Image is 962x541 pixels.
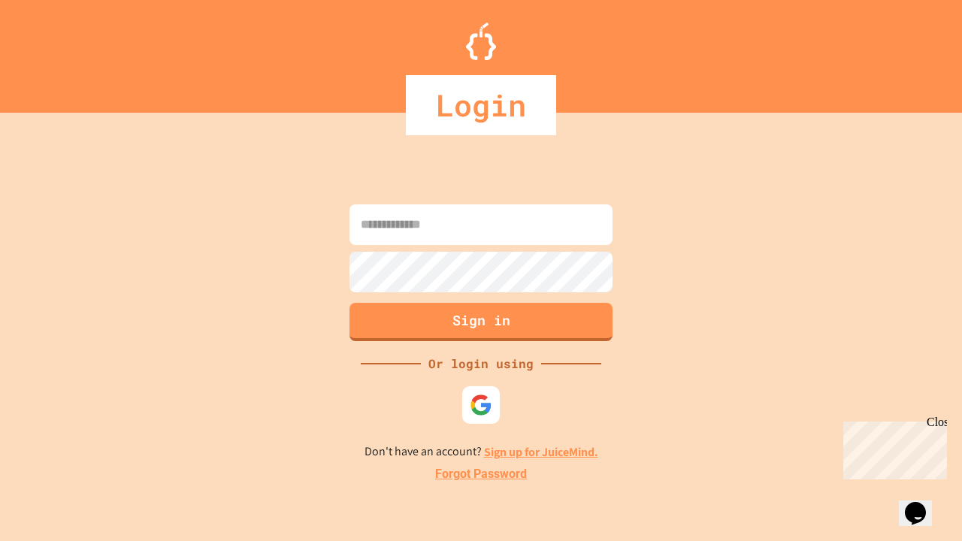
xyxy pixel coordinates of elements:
a: Sign up for JuiceMind. [484,444,598,460]
img: google-icon.svg [470,394,492,416]
iframe: chat widget [837,416,947,479]
img: Logo.svg [466,23,496,60]
a: Forgot Password [435,465,527,483]
p: Don't have an account? [365,443,598,461]
button: Sign in [349,303,613,341]
div: Or login using [421,355,541,373]
iframe: chat widget [899,481,947,526]
div: Chat with us now!Close [6,6,104,95]
div: Login [406,75,556,135]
